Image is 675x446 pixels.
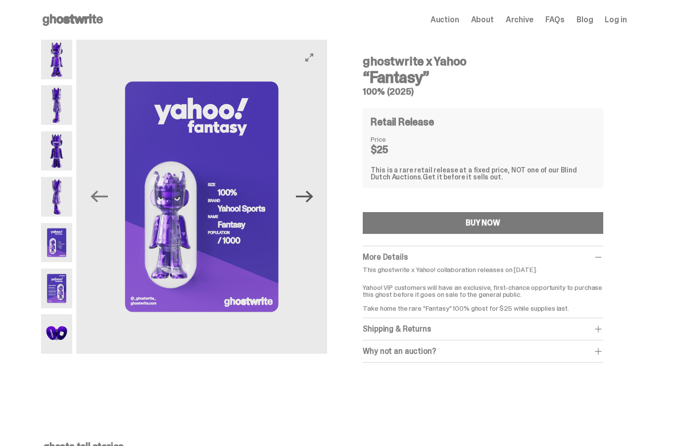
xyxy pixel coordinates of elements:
[423,172,503,181] span: Get it before it sells out.
[577,16,593,24] a: Blog
[363,56,603,67] h4: ghostwrite x Yahoo
[466,219,500,227] div: BUY NOW
[363,324,603,334] div: Shipping & Returns
[363,212,603,234] button: BUY NOW
[88,186,110,208] button: Previous
[363,266,603,273] p: This ghostwrite x Yahoo! collaboration releases on [DATE].
[545,16,565,24] a: FAQs
[506,16,533,24] a: Archive
[76,40,327,354] img: Yahoo-HG---5.png
[431,16,459,24] a: Auction
[363,252,407,262] span: More Details
[41,131,73,171] img: Yahoo-HG---3.png
[363,346,603,356] div: Why not an auction?
[41,223,73,263] img: Yahoo-HG---5.png
[41,40,73,79] img: Yahoo-HG---1.png
[363,277,603,312] p: Yahoo! VIP customers will have an exclusive, first-chance opportunity to purchase this ghost befo...
[41,314,73,354] img: Yahoo-HG---7.png
[363,69,603,85] h3: “Fantasy”
[371,136,420,143] dt: Price
[471,16,494,24] a: About
[41,85,73,125] img: Yahoo-HG---2.png
[41,269,73,308] img: Yahoo-HG---6.png
[371,117,434,127] h4: Retail Release
[363,87,603,96] h5: 100% (2025)
[371,145,420,155] dd: $25
[605,16,627,24] a: Log in
[371,167,595,180] div: This is a rare retail release at a fixed price, NOT one of our Blind Dutch Auctions.
[41,177,73,217] img: Yahoo-HG---4.png
[293,186,315,208] button: Next
[303,52,315,63] button: View full-screen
